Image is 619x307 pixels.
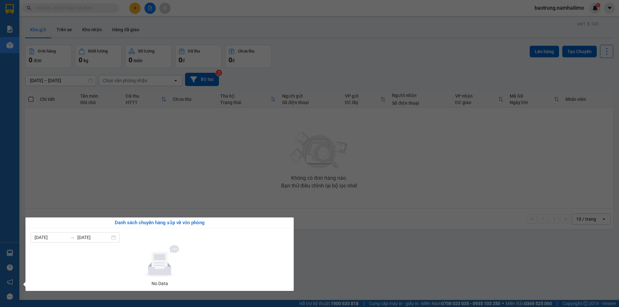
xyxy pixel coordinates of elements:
input: Từ ngày [34,234,67,241]
span: to [70,235,75,240]
span: swap-right [70,235,75,240]
div: Danh sách chuyến hàng sắp về văn phòng [31,219,289,227]
div: No Data [33,280,286,287]
input: Đến ngày [77,234,110,241]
